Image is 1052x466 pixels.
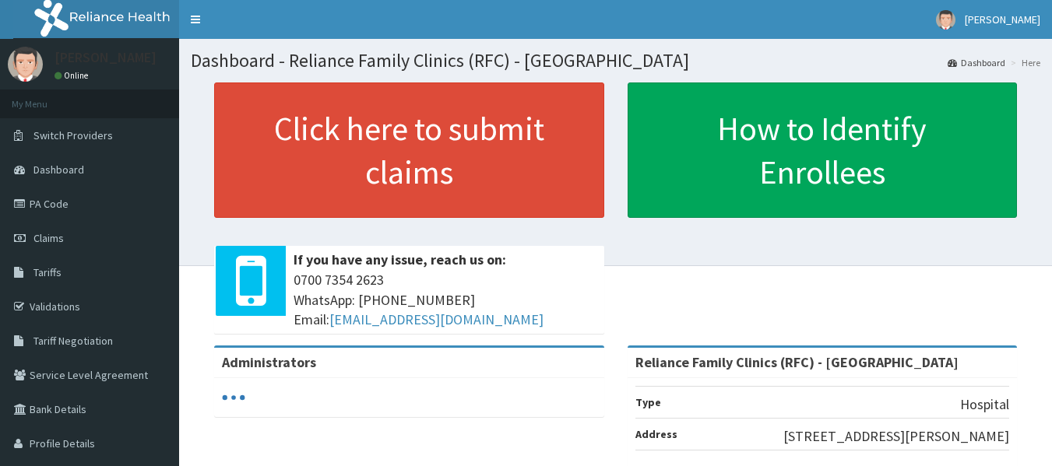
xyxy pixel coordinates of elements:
p: [PERSON_NAME] [55,51,157,65]
a: Click here to submit claims [214,82,604,218]
img: User Image [936,10,955,30]
span: 0700 7354 2623 WhatsApp: [PHONE_NUMBER] Email: [294,270,596,330]
a: Online [55,70,92,81]
a: [EMAIL_ADDRESS][DOMAIN_NAME] [329,310,544,328]
a: How to Identify Enrollees [628,82,1018,218]
span: Dashboard [33,163,84,177]
li: Here [1007,56,1040,69]
span: Claims [33,231,64,245]
a: Dashboard [948,56,1005,69]
p: Hospital [960,394,1009,415]
span: Tariffs [33,265,62,279]
strong: Reliance Family Clinics (RFC) - [GEOGRAPHIC_DATA] [635,353,959,371]
b: Type [635,395,661,409]
h1: Dashboard - Reliance Family Clinics (RFC) - [GEOGRAPHIC_DATA] [191,51,1040,71]
b: Address [635,427,677,441]
img: User Image [8,47,43,82]
b: If you have any issue, reach us on: [294,251,506,268]
span: Switch Providers [33,128,113,142]
span: [PERSON_NAME] [965,12,1040,26]
svg: audio-loading [222,386,245,409]
b: Administrators [222,353,316,371]
p: [STREET_ADDRESS][PERSON_NAME] [783,426,1009,447]
span: Tariff Negotiation [33,334,113,348]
